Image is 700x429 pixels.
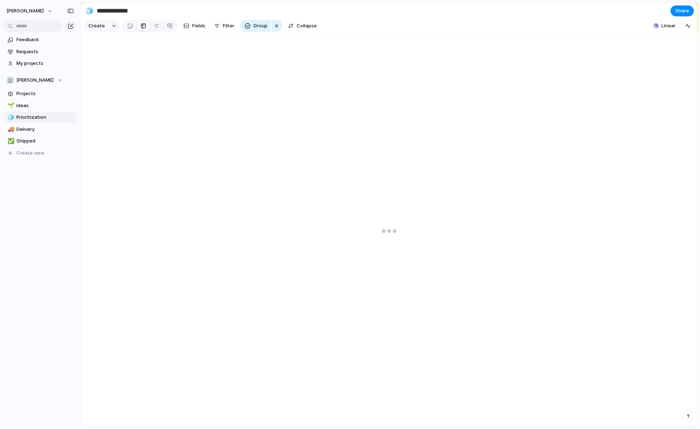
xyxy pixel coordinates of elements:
[181,20,208,32] button: Fields
[297,22,317,30] span: Collapse
[4,136,76,147] a: ✅Shipped
[16,114,74,121] span: Prioritization
[7,126,14,133] button: 🚚
[240,20,271,32] button: Group
[661,22,676,30] span: Linear
[16,149,44,157] span: Create view
[16,126,74,133] span: Delivery
[3,5,56,17] button: [PERSON_NAME]
[8,113,13,122] div: 🧊
[16,48,74,55] span: Requests
[7,137,14,145] button: ✅
[16,90,74,97] span: Projects
[16,77,54,84] span: [PERSON_NAME]
[16,36,74,43] span: Feedback
[671,5,694,16] button: Share
[4,148,76,159] button: Create view
[8,125,13,133] div: 🚚
[675,7,689,15] span: Share
[84,20,108,32] button: Create
[7,77,14,84] div: 🏢
[223,22,234,30] span: Filter
[4,34,76,45] a: Feedback
[4,124,76,135] a: 🚚Delivery
[88,22,105,30] span: Create
[16,60,74,67] span: My projects
[4,46,76,57] a: Requests
[650,20,679,31] button: Linear
[285,20,320,32] button: Collapse
[4,75,76,86] button: 🏢[PERSON_NAME]
[84,5,95,17] button: 🧊
[4,112,76,123] a: 🧊Prioritization
[4,58,76,69] a: My projects
[4,100,76,111] a: 🌱Ideas
[16,137,74,145] span: Shipped
[7,7,44,15] span: [PERSON_NAME]
[7,102,14,109] button: 🌱
[8,137,13,145] div: ✅
[7,114,14,121] button: 🧊
[86,6,94,16] div: 🧊
[211,20,237,32] button: Filter
[8,101,13,110] div: 🌱
[253,22,268,30] span: Group
[192,22,205,30] span: Fields
[4,88,76,99] a: Projects
[16,102,74,109] span: Ideas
